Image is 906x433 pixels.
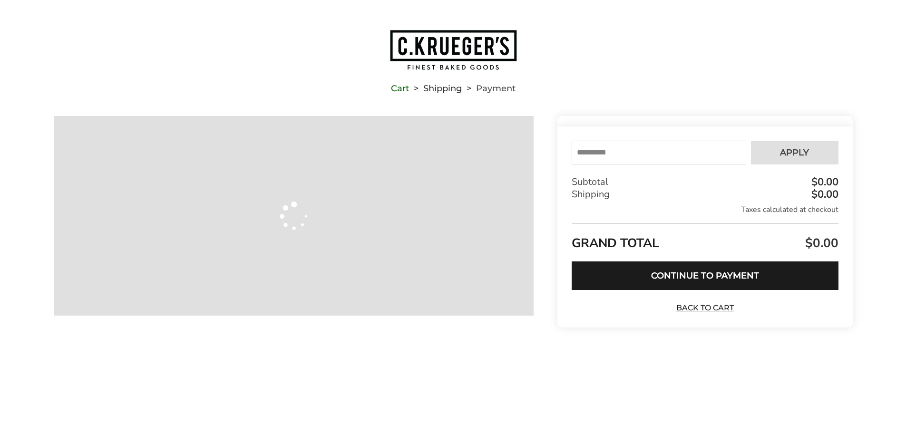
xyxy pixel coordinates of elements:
[751,141,838,164] button: Apply
[476,85,516,92] span: Payment
[391,85,409,92] a: Cart
[572,176,838,188] div: Subtotal
[572,204,838,215] div: Taxes calculated at checkout
[809,177,838,187] div: $0.00
[803,235,838,251] span: $0.00
[572,188,838,201] div: Shipping
[780,148,809,157] span: Apply
[809,189,838,200] div: $0.00
[672,303,738,313] a: Back to Cart
[409,85,462,92] li: Shipping
[572,261,838,290] button: Continue to Payment
[54,29,853,71] a: Go to home page
[572,223,838,254] div: GRAND TOTAL
[389,29,517,71] img: C.KRUEGER'S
